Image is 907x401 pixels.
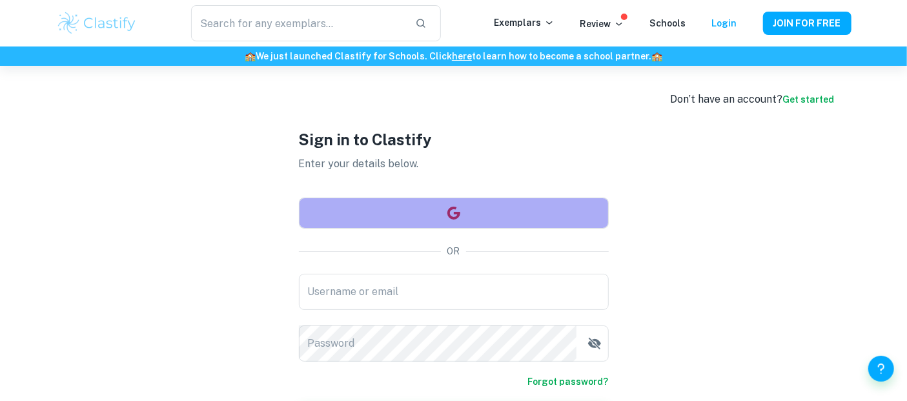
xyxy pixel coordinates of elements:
[299,128,609,151] h1: Sign in to Clastify
[56,10,138,36] img: Clastify logo
[494,15,555,30] p: Exemplars
[783,94,835,105] a: Get started
[712,18,737,28] a: Login
[651,51,662,61] span: 🏫
[447,244,460,258] p: OR
[763,12,851,35] button: JOIN FOR FREE
[191,5,404,41] input: Search for any exemplars...
[299,156,609,172] p: Enter your details below.
[452,51,472,61] a: here
[245,51,256,61] span: 🏫
[3,49,904,63] h6: We just launched Clastify for Schools. Click to learn how to become a school partner.
[528,375,609,389] a: Forgot password?
[580,17,624,31] p: Review
[671,92,835,107] div: Don’t have an account?
[650,18,686,28] a: Schools
[868,356,894,382] button: Help and Feedback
